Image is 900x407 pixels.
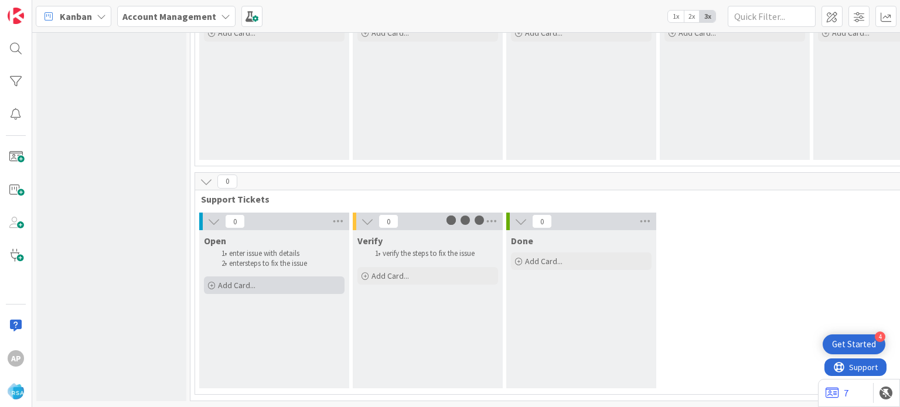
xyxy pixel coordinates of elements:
[668,11,684,22] span: 1x
[525,256,562,266] span: Add Card...
[8,383,24,399] img: avatar
[379,214,398,228] span: 0
[525,28,562,38] span: Add Card...
[8,8,24,24] img: Visit kanbanzone.com
[225,214,245,228] span: 0
[218,259,343,268] li: enter
[875,331,885,342] div: 4
[832,28,870,38] span: Add Card...
[25,2,53,16] span: Support
[728,6,816,27] input: Quick Filter...
[700,11,715,22] span: 3x
[532,214,552,228] span: 0
[511,235,533,247] span: Done
[371,249,496,258] li: verify the steps to fix the issue
[823,334,885,354] div: Open Get Started checklist, remaining modules: 4
[218,249,343,258] li: enter issue with details
[371,271,409,281] span: Add Card...
[679,28,716,38] span: Add Card...
[217,175,237,189] span: 0
[371,28,409,38] span: Add Card...
[684,11,700,22] span: 2x
[218,28,255,38] span: Add Card...
[832,338,876,350] div: Get Started
[60,9,92,23] span: Kanban
[826,386,848,400] a: 7
[245,258,307,268] span: steps to fix the issue
[204,235,226,247] span: Open
[218,280,255,290] span: Add Card...
[8,350,24,367] div: Ap
[122,11,216,22] b: Account Management
[357,235,383,247] span: Verify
